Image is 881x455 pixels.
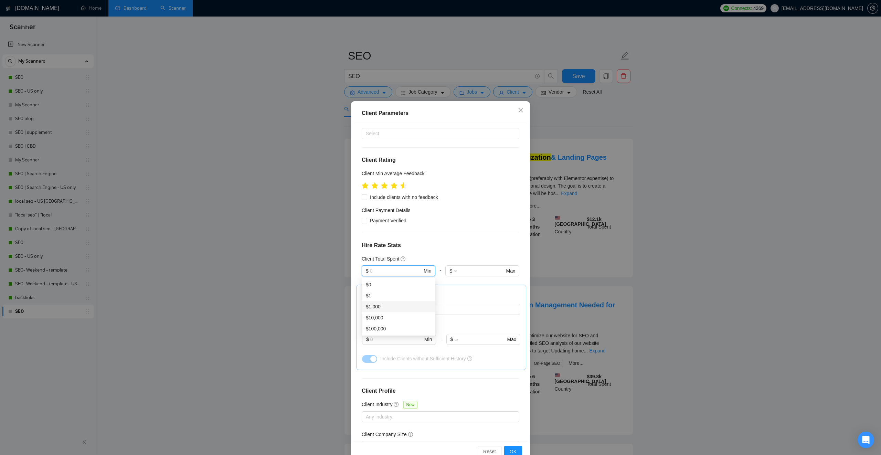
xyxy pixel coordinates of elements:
span: $ [449,267,452,275]
div: $1,000 [362,301,435,312]
span: question-circle [394,402,399,407]
div: Open Intercom Messenger [858,432,874,448]
span: star [400,182,407,189]
span: Payment Verified [367,217,409,224]
button: Close [511,101,530,120]
div: $1,000 [366,303,431,310]
div: $1 [362,290,435,301]
div: $0 [362,279,435,290]
span: Include Clients without Sufficient History [380,356,466,361]
span: $ [450,336,453,343]
span: Min [424,336,432,343]
span: $ [366,267,369,275]
div: $10,000 [366,314,431,321]
h5: Client Min Average Feedback [362,170,425,177]
div: $100,000 [366,325,431,332]
input: 0 [370,267,422,275]
h4: Client Profile [362,387,519,395]
span: question-circle [401,256,406,262]
h4: Client Rating [362,156,519,164]
div: $1 [366,292,431,299]
input: ∞ [454,267,505,275]
h5: Client Industry [362,401,392,408]
input: 0 [370,336,423,343]
span: question-circle [467,356,472,361]
span: star [362,182,369,189]
span: Min [424,267,432,275]
div: - [435,265,445,285]
span: star [391,182,397,189]
div: $10,000 [362,312,435,323]
span: Include clients with no feedback [367,193,441,201]
span: close [518,107,523,113]
h4: Client Payment Details [362,207,411,214]
div: Client Parameters [362,109,519,117]
div: $0 [366,281,431,288]
div: - [436,334,446,353]
span: question-circle [408,432,414,437]
span: $ [366,336,369,343]
h5: Client Total Spent [362,255,399,263]
div: $100,000 [362,323,435,334]
span: star [381,182,388,189]
input: ∞ [454,336,506,343]
span: Max [506,267,515,275]
h4: Hire Rate Stats [362,241,519,250]
span: star [371,182,378,189]
span: Max [507,336,516,343]
span: New [403,401,417,409]
h5: Client Company Size [362,431,407,438]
